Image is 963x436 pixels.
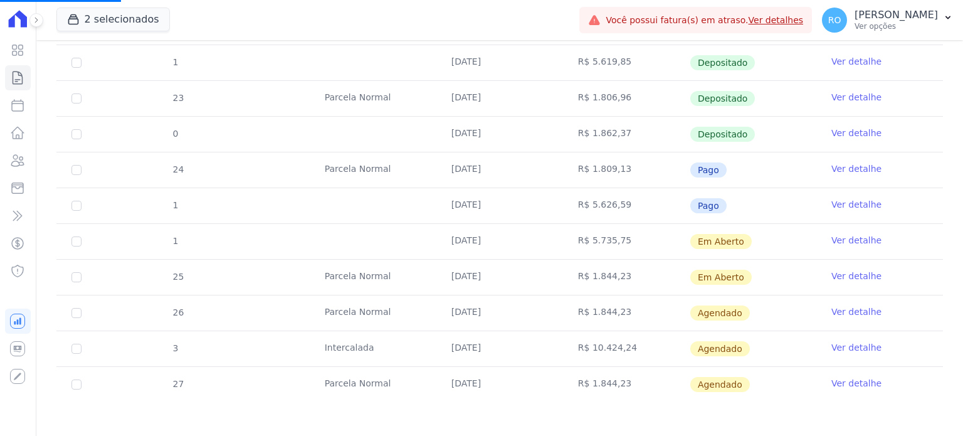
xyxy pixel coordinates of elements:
span: 25 [172,272,184,282]
input: default [71,344,82,354]
span: Agendado [690,377,750,392]
p: [PERSON_NAME] [855,9,938,21]
a: Ver detalhe [831,55,881,68]
span: 26 [172,307,184,317]
span: 27 [172,379,184,389]
td: R$ 10.424,24 [563,331,690,366]
span: Agendado [690,306,750,321]
span: 24 [172,164,184,174]
button: RO [PERSON_NAME] Ver opções [812,3,963,38]
button: 2 selecionados [56,8,170,31]
span: 1 [172,200,179,210]
span: 0 [172,129,179,139]
input: default [71,272,82,282]
td: R$ 5.735,75 [563,224,690,259]
td: [DATE] [436,117,563,152]
td: [DATE] [436,81,563,116]
span: Depositado [690,55,755,70]
input: default [71,237,82,247]
span: 3 [172,343,179,353]
span: Pago [690,198,727,213]
span: 1 [172,236,179,246]
td: R$ 1.809,13 [563,152,690,188]
td: Parcela Normal [310,260,436,295]
span: Em Aberto [690,234,752,249]
span: 23 [172,93,184,103]
td: R$ 1.844,23 [563,260,690,295]
td: R$ 1.806,96 [563,81,690,116]
a: Ver detalhe [831,91,881,104]
a: Ver detalhe [831,377,881,390]
input: Só é possível selecionar pagamentos em aberto [71,93,82,104]
td: Parcela Normal [310,295,436,331]
td: R$ 5.619,85 [563,45,690,80]
td: [DATE] [436,331,563,366]
span: Depositado [690,91,755,106]
span: Depositado [690,127,755,142]
td: [DATE] [436,224,563,259]
span: Você possui fatura(s) em atraso. [606,14,803,27]
input: default [71,308,82,318]
a: Ver detalhe [831,270,881,282]
a: Ver detalhe [831,198,881,211]
td: R$ 5.626,59 [563,188,690,223]
a: Ver detalhe [831,127,881,139]
input: Só é possível selecionar pagamentos em aberto [71,201,82,211]
td: R$ 1.862,37 [563,117,690,152]
span: 1 [172,57,179,67]
span: Agendado [690,341,750,356]
a: Ver detalhe [831,306,881,318]
td: Intercalada [310,331,436,366]
input: Só é possível selecionar pagamentos em aberto [71,165,82,175]
td: [DATE] [436,295,563,331]
span: Pago [690,162,727,178]
input: default [71,380,82,390]
td: Parcela Normal [310,152,436,188]
td: [DATE] [436,188,563,223]
td: [DATE] [436,260,563,295]
td: [DATE] [436,367,563,402]
td: R$ 1.844,23 [563,367,690,402]
td: [DATE] [436,152,563,188]
span: RO [828,16,841,24]
a: Ver detalhe [831,162,881,175]
td: Parcela Normal [310,81,436,116]
a: Ver detalhe [831,234,881,247]
td: R$ 1.844,23 [563,295,690,331]
span: Em Aberto [690,270,752,285]
a: Ver detalhe [831,341,881,354]
td: [DATE] [436,45,563,80]
td: Parcela Normal [310,367,436,402]
input: Só é possível selecionar pagamentos em aberto [71,129,82,139]
p: Ver opções [855,21,938,31]
input: Só é possível selecionar pagamentos em aberto [71,58,82,68]
a: Ver detalhes [749,15,804,25]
